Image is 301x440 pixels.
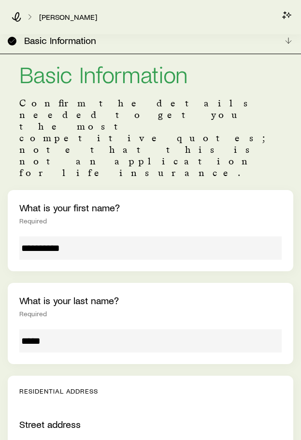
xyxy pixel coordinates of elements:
[19,294,282,306] p: What is your last name?
[19,62,282,86] h2: Basic Information
[19,387,282,395] p: Residential Address
[39,13,98,22] a: [PERSON_NAME]
[19,202,282,213] p: What is your first name?
[19,310,282,318] div: Required
[19,97,282,178] p: Confirm the details needed to get you the most competitive quotes; note that this is not an appli...
[19,217,282,225] div: Required
[19,418,81,430] label: Street address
